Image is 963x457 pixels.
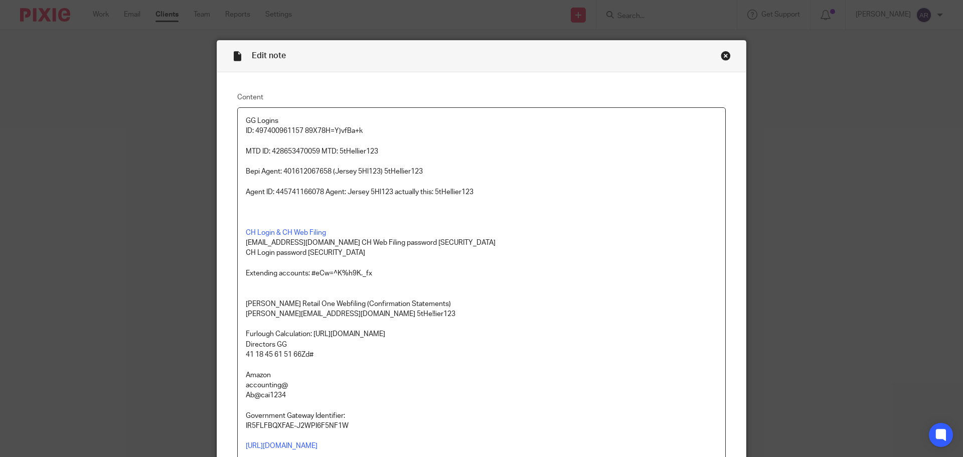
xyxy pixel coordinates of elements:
[246,248,717,258] p: CH Login password [SECURITY_DATA]
[721,51,731,61] div: Close this dialog window
[246,411,717,431] p: Government Gateway Identifier: IR5FLFBQXFAE-J2WPI6F5NF1W
[252,52,286,60] span: Edit note
[246,370,717,380] p: Amazon
[246,380,717,390] p: accounting@
[246,268,717,278] p: Extending accounts: #eCw=^K%h9K._fx
[246,309,717,319] p: [PERSON_NAME][EMAIL_ADDRESS][DOMAIN_NAME] 5tHe!!ier123
[246,146,717,157] p: MTD ID: 428653470059 MTD: 5tHellier123
[246,340,717,360] p: Directors GG 41 18 45 61 51 66 Zd#
[246,167,717,177] p: Bepi Agent: 401612067658 (Jersey 5Hl123) 5tHellier123
[246,238,717,248] p: [EMAIL_ADDRESS][DOMAIN_NAME] CH Web Filing password [SECURITY_DATA]
[246,116,717,136] p: GG Logins ID: 497400961157 89X78H=Y)vfBa+k
[237,92,726,102] label: Content
[246,442,317,449] a: [URL][DOMAIN_NAME]
[246,329,717,339] p: Furlough Calculation: [URL][DOMAIN_NAME]
[246,299,717,309] p: [PERSON_NAME] Retail One Webfiling (Confirmation Statements)
[246,187,717,197] p: Agent ID: 445741166078 Agent: Jersey 5Hl123 actually this: 5tHellier123
[246,229,326,236] a: CH Login & CH Web Filing
[246,390,717,400] p: Ab@cai1234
